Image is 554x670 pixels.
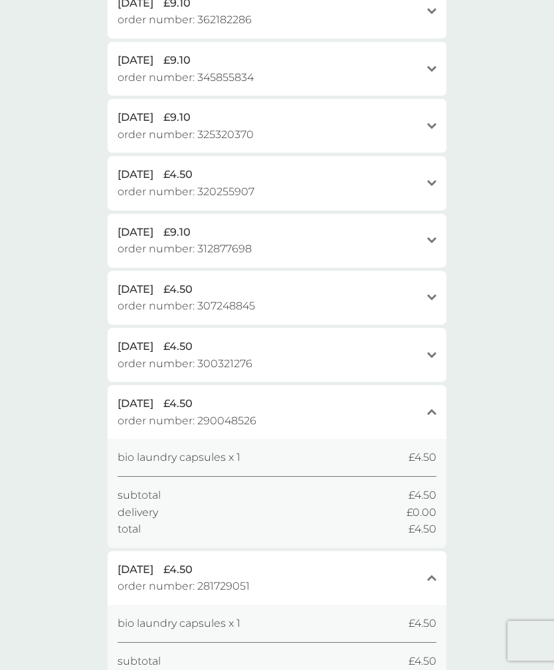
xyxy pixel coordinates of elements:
span: total [118,521,141,538]
span: subtotal [118,487,161,504]
span: order number: 290048526 [118,412,256,430]
span: £9.10 [163,109,191,126]
span: [DATE] [118,224,153,241]
span: bio laundry capsules x 1 [118,615,240,632]
span: £4.50 [163,395,193,412]
span: order number: 320255907 [118,183,254,201]
span: bio laundry capsules x 1 [118,449,240,466]
span: order number: 362182286 [118,11,252,29]
span: [DATE] [118,561,153,578]
span: order number: 312877698 [118,240,252,258]
span: order number: 325320370 [118,126,254,143]
span: £9.10 [163,224,191,241]
span: £4.50 [163,281,193,298]
span: £4.50 [409,487,436,504]
span: £4.50 [163,561,193,578]
span: delivery [118,504,158,521]
span: [DATE] [118,166,153,183]
span: order number: 300321276 [118,355,252,373]
span: [DATE] [118,281,153,298]
span: £4.50 [163,166,193,183]
span: [DATE] [118,338,153,355]
span: [DATE] [118,52,153,69]
span: £4.50 [163,338,193,355]
span: £4.50 [409,615,436,632]
span: order number: 281729051 [118,578,250,595]
span: order number: 307248845 [118,297,255,315]
span: £4.50 [409,653,436,670]
span: [DATE] [118,109,153,126]
span: £9.10 [163,52,191,69]
span: £0.00 [407,504,436,521]
span: £4.50 [409,449,436,466]
span: [DATE] [118,395,153,412]
span: order number: 345855834 [118,69,254,86]
span: subtotal [118,653,161,670]
span: £4.50 [409,521,436,538]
